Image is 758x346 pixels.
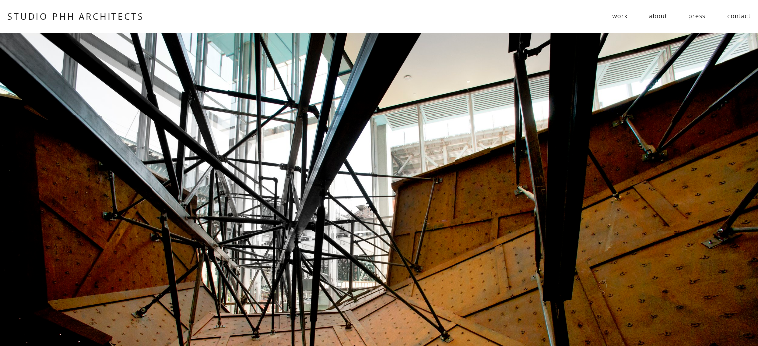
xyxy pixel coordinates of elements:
a: folder dropdown [612,8,627,25]
a: about [649,8,667,25]
a: press [688,8,706,25]
a: STUDIO PHH ARCHITECTS [7,10,144,22]
span: work [612,9,627,24]
a: contact [727,8,751,25]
